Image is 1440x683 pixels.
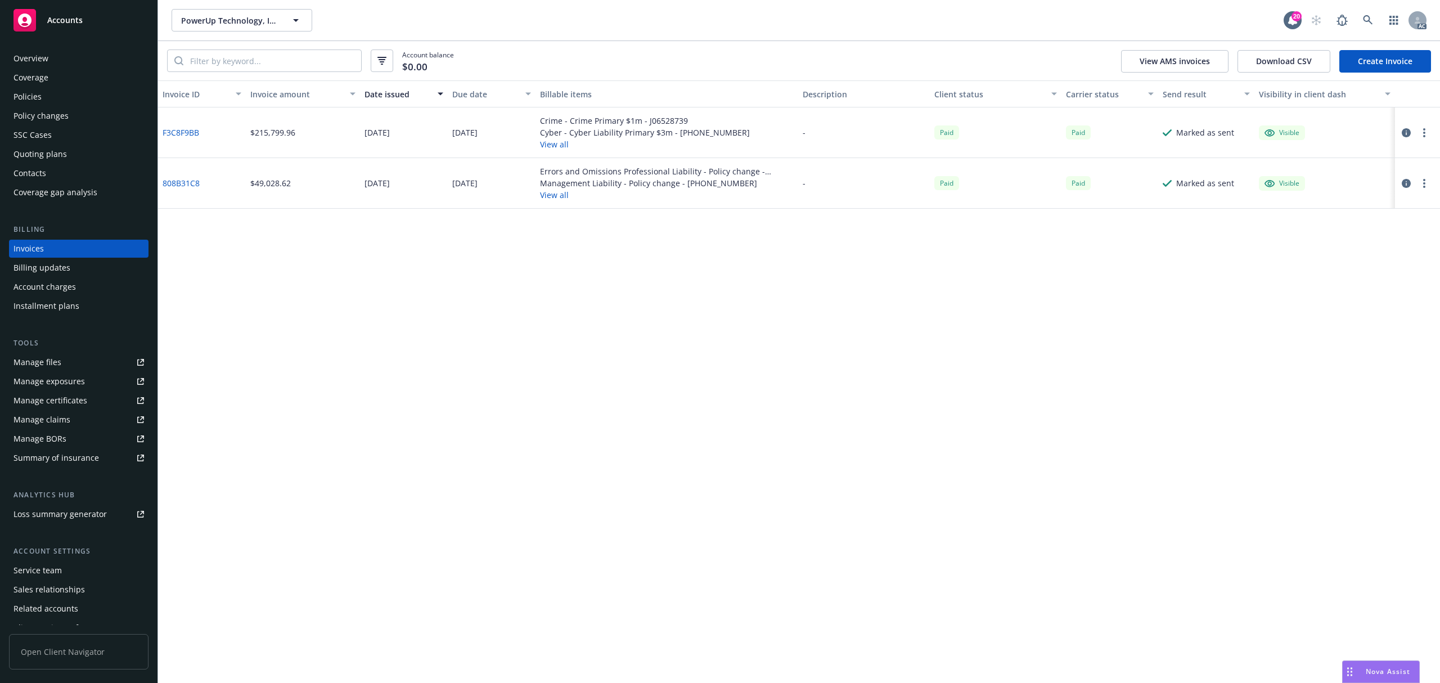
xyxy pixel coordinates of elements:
div: $49,028.62 [250,177,291,189]
span: $0.00 [402,60,427,74]
span: Account balance [402,50,454,71]
div: Visibility in client dash [1259,88,1378,100]
input: Filter by keyword... [183,50,361,71]
button: Invoice ID [158,80,246,107]
a: Sales relationships [9,581,148,599]
div: - [803,177,805,189]
div: Invoice ID [163,88,229,100]
button: Download CSV [1237,50,1330,73]
div: Description [803,88,925,100]
div: Quoting plans [13,145,67,163]
div: Service team [13,561,62,579]
a: Policy changes [9,107,148,125]
a: Coverage [9,69,148,87]
a: SSC Cases [9,126,148,144]
div: Billable items [540,88,794,100]
button: Carrier status [1061,80,1158,107]
div: Date issued [364,88,431,100]
div: Client status [934,88,1045,100]
div: Visible [1264,128,1299,138]
a: Summary of insurance [9,449,148,467]
div: [DATE] [364,177,390,189]
button: PowerUp Technology, Inc. DBA Stori [172,9,312,32]
button: Send result [1158,80,1255,107]
div: Paid [1066,125,1091,140]
a: Related accounts [9,600,148,618]
div: Installment plans [13,297,79,315]
a: Manage exposures [9,372,148,390]
div: Manage BORs [13,430,66,448]
button: Nova Assist [1342,660,1420,683]
div: Summary of insurance [13,449,99,467]
div: Overview [13,50,48,68]
div: SSC Cases [13,126,52,144]
button: View all [540,138,750,150]
button: Date issued [360,80,448,107]
div: Manage exposures [13,372,85,390]
a: Service team [9,561,148,579]
svg: Search [174,56,183,65]
div: Crime - Crime Primary $1m - J06528739 [540,115,750,127]
div: Invoices [13,240,44,258]
a: Manage certificates [9,392,148,410]
div: Billing [9,224,148,235]
div: Due date [452,88,519,100]
div: Paid [1066,176,1091,190]
button: Billable items [535,80,799,107]
div: Billing updates [13,259,70,277]
a: Overview [9,50,148,68]
a: Report a Bug [1331,9,1353,32]
div: Errors and Omissions Professional Liability - Policy change - [PHONE_NUMBER] [540,165,794,177]
a: Start snowing [1305,9,1327,32]
div: Tools [9,338,148,349]
div: Contacts [13,164,46,182]
a: Coverage gap analysis [9,183,148,201]
a: Manage BORs [9,430,148,448]
div: Paid [934,176,959,190]
button: Invoice amount [246,80,360,107]
a: Policies [9,88,148,106]
button: Visibility in client dash [1254,80,1395,107]
div: Coverage gap analysis [13,183,97,201]
div: Paid [934,125,959,140]
a: Switch app [1383,9,1405,32]
a: Installment plans [9,297,148,315]
div: Marked as sent [1176,177,1234,189]
a: Quoting plans [9,145,148,163]
span: Open Client Navigator [9,634,148,669]
div: [DATE] [452,127,478,138]
div: Management Liability - Policy change - [PHONE_NUMBER] [540,177,794,189]
a: Loss summary generator [9,505,148,523]
div: Carrier status [1066,88,1141,100]
div: Manage certificates [13,392,87,410]
div: Policy changes [13,107,69,125]
a: Account charges [9,278,148,296]
div: Send result [1163,88,1238,100]
div: Related accounts [13,600,78,618]
a: Manage claims [9,411,148,429]
div: Policies [13,88,42,106]
button: Due date [448,80,535,107]
div: [DATE] [452,177,478,189]
div: Analytics hub [9,489,148,501]
div: 20 [1291,11,1302,21]
div: Account charges [13,278,76,296]
a: Contacts [9,164,148,182]
button: View all [540,189,794,201]
div: $215,799.96 [250,127,295,138]
div: Loss summary generator [13,505,107,523]
span: PowerUp Technology, Inc. DBA Stori [181,15,278,26]
span: Accounts [47,16,83,25]
button: View AMS invoices [1121,50,1228,73]
a: Manage files [9,353,148,371]
button: Description [798,80,930,107]
div: Coverage [13,69,48,87]
div: - [803,127,805,138]
div: Client navigator features [13,619,107,637]
a: 808B31C8 [163,177,200,189]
